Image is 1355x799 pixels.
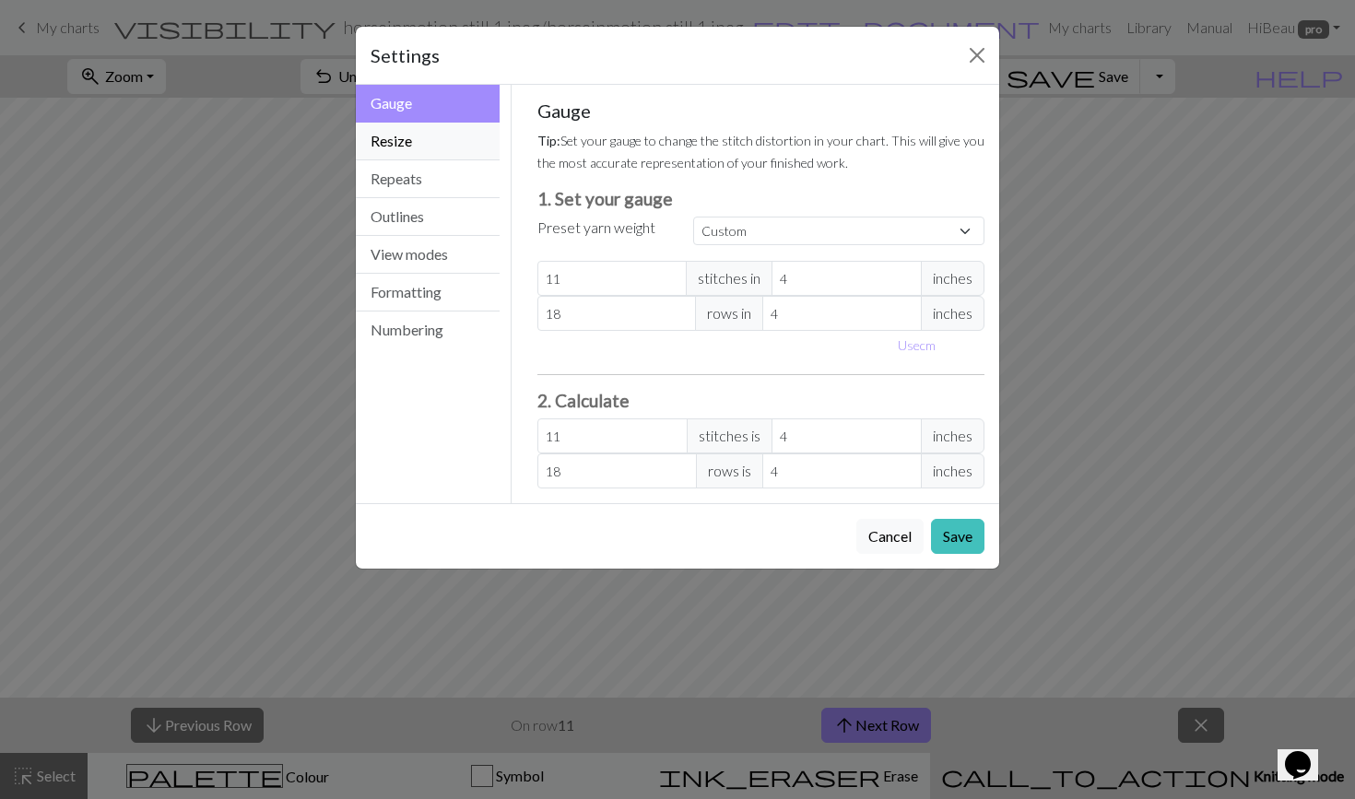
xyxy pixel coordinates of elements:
iframe: chat widget [1278,725,1337,781]
span: inches [921,418,984,453]
h5: Gauge [537,100,985,122]
button: Save [931,519,984,554]
span: stitches in [686,261,772,296]
label: Preset yarn weight [537,217,655,239]
span: inches [921,261,984,296]
span: inches [921,296,984,331]
span: inches [921,453,984,488]
h3: 2. Calculate [537,390,985,411]
button: Close [962,41,992,70]
button: Repeats [356,160,500,198]
button: View modes [356,236,500,274]
strong: Tip: [537,133,560,148]
button: Usecm [890,331,944,359]
button: Resize [356,123,500,160]
span: rows in [695,296,763,331]
button: Outlines [356,198,500,236]
span: rows is [696,453,763,488]
button: Gauge [356,85,500,123]
button: Numbering [356,311,500,348]
h3: 1. Set your gauge [537,188,985,209]
small: Set your gauge to change the stitch distortion in your chart. This will give you the most accurat... [537,133,984,170]
h5: Settings [371,41,440,69]
button: Cancel [856,519,924,554]
span: stitches is [687,418,772,453]
button: Formatting [356,274,500,311]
